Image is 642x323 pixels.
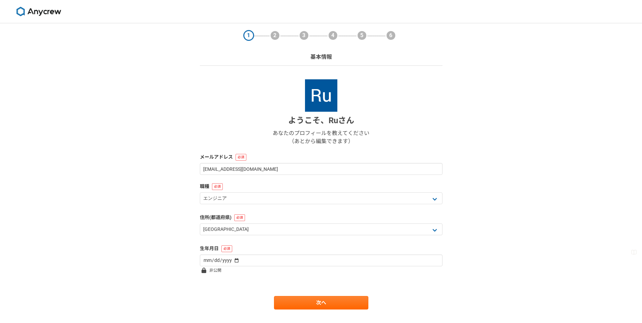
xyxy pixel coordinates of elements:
[274,296,368,309] a: 次へ
[328,30,338,41] div: 4
[243,30,254,41] div: 1
[386,30,396,41] div: 6
[357,30,367,41] div: 5
[200,183,442,190] label: 職種
[209,266,221,274] span: 非公開
[200,154,442,161] label: メールアドレス
[299,30,309,41] div: 3
[200,214,442,221] label: 住所(都道府県)
[305,79,337,112] img: unnamed.png
[200,245,442,252] label: 生年月日
[288,114,354,127] h1: ようこそ、 Ru さん
[273,129,369,145] p: あなたのプロフィールを教えてください （あとから編集できます）
[310,53,332,61] p: 基本情報
[13,7,64,16] img: 8DqYSo04kwAAAAASUVORK5CYII=
[270,30,280,41] div: 2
